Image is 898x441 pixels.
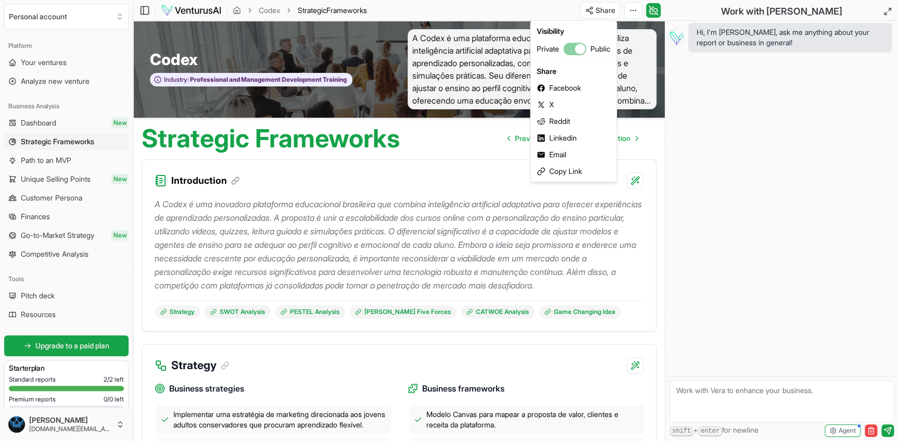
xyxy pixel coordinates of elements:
div: Visibility [533,23,614,40]
span: Public [590,44,610,54]
button: Facebook [533,80,614,96]
button: Reddit [533,113,614,130]
div: Share [533,63,614,80]
button: X [533,96,614,113]
span: Private [537,44,559,54]
button: Linkedin [533,130,614,146]
button: Email [533,146,614,163]
div: Copy Link [533,163,614,180]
